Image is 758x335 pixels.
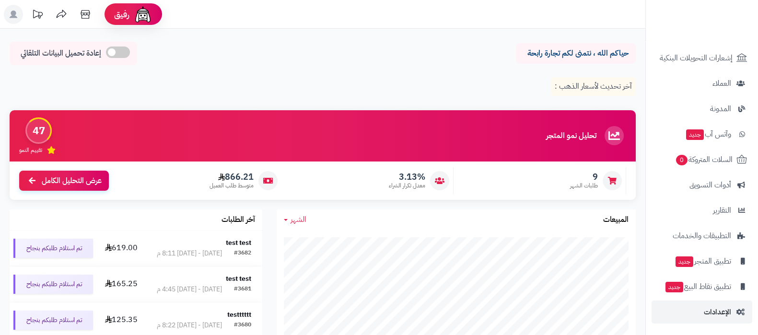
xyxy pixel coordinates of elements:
[665,280,731,293] span: تطبيق نقاط البيع
[652,199,752,222] a: التقارير
[673,229,731,243] span: التطبيقات والخدمات
[570,172,598,182] span: 9
[546,132,596,140] h3: تحليل نمو المتجر
[157,321,222,330] div: [DATE] - [DATE] 8:22 م
[689,178,731,192] span: أدوات التسويق
[652,224,752,247] a: التطبيقات والخدمات
[210,182,254,190] span: متوسط طلب العميل
[13,275,93,294] div: تم استلام طلبكم بنجاح
[234,249,251,258] div: #3682
[570,182,598,190] span: طلبات الشهر
[226,238,251,248] strong: test test
[222,216,255,224] h3: آخر الطلبات
[389,172,425,182] span: 3.13%
[652,97,752,120] a: المدونة
[675,153,733,166] span: السلات المتروكة
[665,282,683,292] span: جديد
[603,216,629,224] h3: المبيعات
[19,146,42,154] span: تقييم النمو
[389,182,425,190] span: معدل تكرار الشراء
[284,214,306,225] a: الشهر
[652,148,752,171] a: السلات المتروكة0
[551,77,636,96] p: آخر تحديث لأسعار الذهب :
[693,25,749,46] img: logo-2.png
[42,175,102,186] span: عرض التحليل الكامل
[157,285,222,294] div: [DATE] - [DATE] 4:45 م
[675,254,731,268] span: تطبيق المتجر
[652,46,752,69] a: إشعارات التحويلات البنكية
[21,48,101,59] span: إعادة تحميل البيانات التلقائي
[704,305,731,319] span: الإعدادات
[712,77,731,90] span: العملاء
[652,275,752,298] a: تطبيق نقاط البيعجديد
[291,214,306,225] span: الشهر
[652,72,752,95] a: العملاء
[676,256,693,267] span: جديد
[652,250,752,273] a: تطبيق المتجرجديد
[133,5,152,24] img: ai-face.png
[114,9,129,20] span: رفيق
[13,311,93,330] div: تم استلام طلبكم بنجاح
[19,171,109,191] a: عرض التحليل الكامل
[227,310,251,320] strong: testttttt
[234,285,251,294] div: #3681
[652,173,752,196] a: أدوات التسويق
[652,300,752,323] a: الإعدادات
[157,249,222,258] div: [DATE] - [DATE] 8:11 م
[97,266,145,302] td: 165.25
[234,321,251,330] div: #3680
[685,127,731,141] span: وآتس آب
[210,172,254,182] span: 866.21
[713,204,731,217] span: التقارير
[676,155,688,165] span: 0
[226,274,251,284] strong: test test
[97,231,145,266] td: 619.00
[686,129,704,140] span: جديد
[652,123,752,146] a: وآتس آبجديد
[25,5,49,26] a: تحديثات المنصة
[710,102,731,116] span: المدونة
[13,239,93,258] div: تم استلام طلبكم بنجاح
[523,48,629,59] p: حياكم الله ، نتمنى لكم تجارة رابحة
[660,51,733,65] span: إشعارات التحويلات البنكية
